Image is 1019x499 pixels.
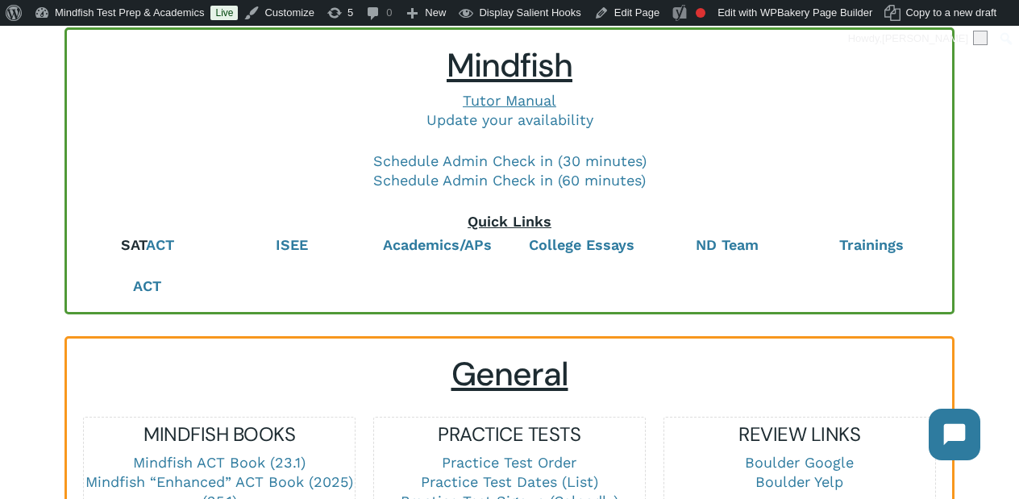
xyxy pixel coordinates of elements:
[451,353,568,396] span: General
[210,6,238,20] a: Live
[276,236,308,253] a: ISEE
[447,44,572,87] span: Mindfish
[529,236,634,253] a: College Essays
[373,152,647,169] a: Schedule Admin Check in (30 minutes)
[373,172,646,189] a: Schedule Admin Check in (60 minutes)
[374,422,645,447] h5: PRACTICE TESTS
[839,236,904,253] a: Trainings
[121,236,146,253] b: SAT
[383,236,492,253] a: Academics/APs
[463,92,556,109] a: Tutor Manual
[664,422,935,447] h5: REVIEW LINKS
[696,8,705,18] div: Focus keyphrase not set
[913,393,996,476] iframe: Chatbot
[468,213,551,230] span: Quick Links
[842,26,994,52] a: Howdy,
[84,422,355,447] h5: MINDFISH BOOKS
[133,277,161,294] a: ACT
[882,32,968,44] span: [PERSON_NAME]
[426,111,593,128] a: Update your availability
[421,473,598,490] a: Practice Test Dates (List)
[146,236,174,253] a: ACT
[745,454,854,471] a: Boulder Google
[696,236,759,253] a: ND Team
[442,454,576,471] a: Practice Test Order
[755,473,843,490] a: Boulder Yelp
[133,454,306,471] a: Mindfish ACT Book (23.1)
